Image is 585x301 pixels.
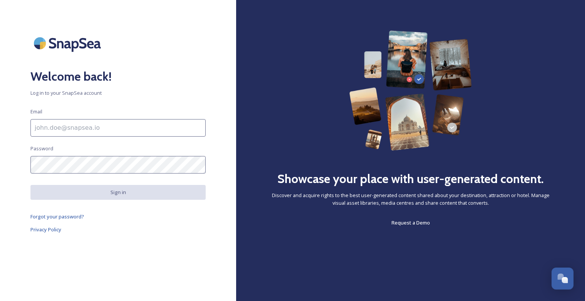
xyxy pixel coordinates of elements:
h2: Showcase your place with user-generated content. [277,170,544,188]
button: Sign in [30,185,206,200]
span: Request a Demo [392,219,430,226]
span: Email [30,108,42,115]
button: Open Chat [551,268,574,290]
span: Password [30,145,53,152]
a: Forgot your password? [30,212,206,221]
span: Log in to your SnapSea account [30,89,206,97]
img: 63b42ca75bacad526042e722_Group%20154-p-800.png [349,30,472,151]
span: Forgot your password? [30,213,84,220]
span: Privacy Policy [30,226,61,233]
a: Privacy Policy [30,225,206,234]
input: john.doe@snapsea.io [30,119,206,137]
h2: Welcome back! [30,67,206,86]
span: Discover and acquire rights to the best user-generated content shared about your destination, att... [267,192,555,206]
a: Request a Demo [392,218,430,227]
img: SnapSea Logo [30,30,107,56]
